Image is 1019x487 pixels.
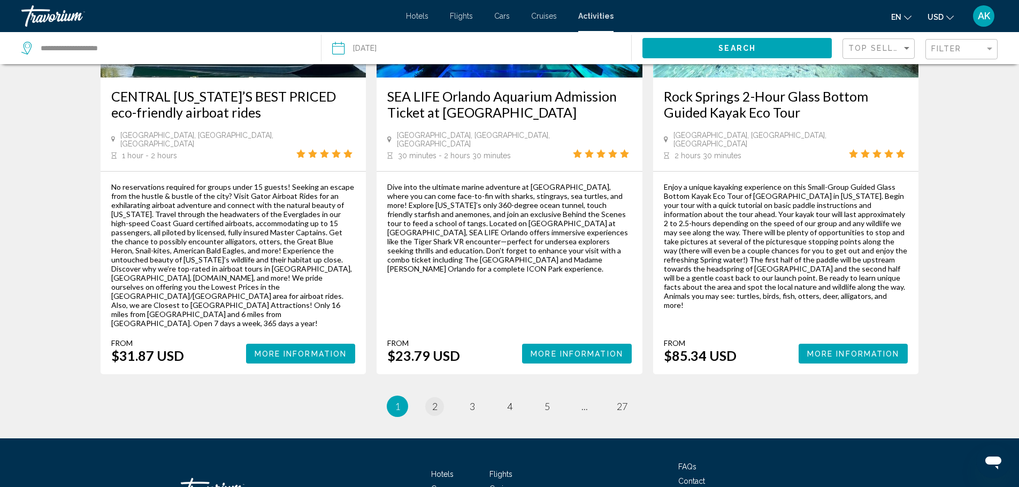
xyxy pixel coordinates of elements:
[111,182,356,328] div: No reservations required for groups under 15 guests! Seeking an escape from the hustle & bustle o...
[387,182,632,273] div: Dive into the ultimate marine adventure at [GEOGRAPHIC_DATA], where you can come face-to-fin with...
[678,477,705,485] a: Contact
[925,38,998,60] button: Filter
[664,347,737,364] div: $85.34 USD
[101,396,919,417] ul: Pagination
[111,88,356,120] a: CENTRAL [US_STATE]’S BEST PRICED eco-friendly airboat rides
[976,444,1010,478] iframe: Button to launch messaging window
[122,151,177,160] span: 1 hour - 2 hours
[255,350,347,358] span: More Information
[406,12,428,20] a: Hotels
[432,400,438,412] span: 2
[928,9,954,25] button: Change currency
[21,5,395,27] a: Travorium
[332,32,632,64] button: Date: Aug 16, 2025
[891,13,901,21] span: en
[531,350,623,358] span: More Information
[387,88,632,120] a: SEA LIFE Orlando Aquarium Admission Ticket at [GEOGRAPHIC_DATA]
[395,400,400,412] span: 1
[522,344,632,364] button: More Information
[891,9,911,25] button: Change language
[642,38,832,58] button: Search
[387,347,460,364] div: $23.79 USD
[111,347,184,364] div: $31.87 USD
[450,12,473,20] a: Flights
[617,400,627,412] span: 27
[970,5,998,27] button: User Menu
[489,470,512,478] a: Flights
[675,151,741,160] span: 2 hours 30 minutes
[120,131,296,148] span: [GEOGRAPHIC_DATA], [GEOGRAPHIC_DATA], [GEOGRAPHIC_DATA]
[848,44,910,52] span: Top Sellers
[664,338,737,347] div: From
[664,182,908,310] div: Enjoy a unique kayaking experience on this Small-Group Guided Glass Bottom Kayak Eco Tour of [GEO...
[387,338,460,347] div: From
[545,400,550,412] span: 5
[494,12,510,20] a: Cars
[678,462,696,471] a: FAQs
[111,338,184,347] div: From
[470,400,475,412] span: 3
[578,12,614,20] a: Activities
[664,88,908,120] a: Rock Springs 2-Hour Glass Bottom Guided Kayak Eco Tour
[431,470,454,478] a: Hotels
[718,44,756,53] span: Search
[978,11,990,21] span: AK
[581,400,588,412] span: ...
[507,400,512,412] span: 4
[397,131,573,148] span: [GEOGRAPHIC_DATA], [GEOGRAPHIC_DATA], [GEOGRAPHIC_DATA]
[531,12,557,20] a: Cruises
[799,344,908,364] button: More Information
[246,344,356,364] button: More Information
[931,44,962,53] span: Filter
[398,151,511,160] span: 30 minutes - 2 hours 30 minutes
[673,131,849,148] span: [GEOGRAPHIC_DATA], [GEOGRAPHIC_DATA], [GEOGRAPHIC_DATA]
[848,44,911,53] mat-select: Sort by
[928,13,944,21] span: USD
[807,350,900,358] span: More Information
